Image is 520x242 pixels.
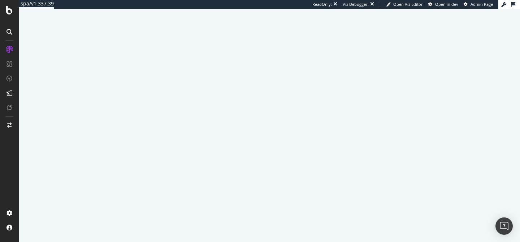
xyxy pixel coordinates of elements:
span: Open Viz Editor [393,1,423,7]
div: Viz Debugger: [343,1,369,7]
span: Open in dev [435,1,458,7]
a: Admin Page [464,1,493,7]
a: Open Viz Editor [386,1,423,7]
span: Admin Page [471,1,493,7]
div: Open Intercom Messenger [495,217,513,235]
div: animation [243,107,295,133]
a: Open in dev [428,1,458,7]
div: ReadOnly: [312,1,332,7]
